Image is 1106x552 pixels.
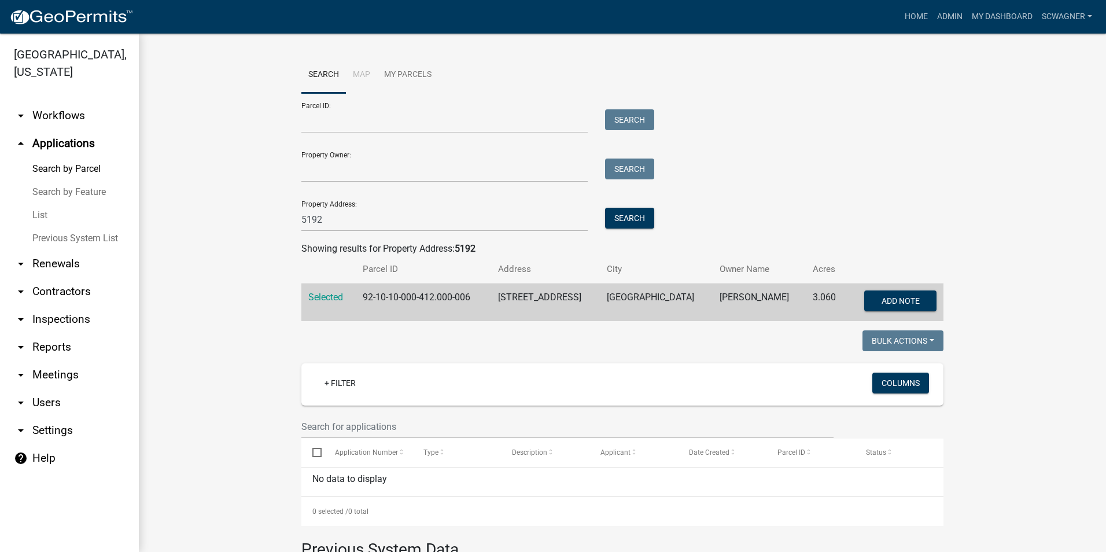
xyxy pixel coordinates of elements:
[14,424,28,437] i: arrow_drop_down
[866,448,886,457] span: Status
[301,468,943,496] div: No data to display
[713,284,806,322] td: [PERSON_NAME]
[600,284,713,322] td: [GEOGRAPHIC_DATA]
[678,439,766,466] datatable-header-cell: Date Created
[356,284,492,322] td: 92-10-10-000-412.000-006
[423,448,438,457] span: Type
[14,368,28,382] i: arrow_drop_down
[777,448,805,457] span: Parcel ID
[14,257,28,271] i: arrow_drop_down
[491,284,600,322] td: [STREET_ADDRESS]
[301,57,346,94] a: Search
[766,439,855,466] datatable-header-cell: Parcel ID
[301,439,323,466] datatable-header-cell: Select
[301,497,943,526] div: 0 total
[491,256,600,283] th: Address
[312,507,348,516] span: 0 selected /
[377,57,438,94] a: My Parcels
[14,340,28,354] i: arrow_drop_down
[335,448,398,457] span: Application Number
[14,451,28,465] i: help
[356,256,492,283] th: Parcel ID
[713,256,806,283] th: Owner Name
[14,137,28,150] i: arrow_drop_up
[600,256,713,283] th: City
[412,439,500,466] datatable-header-cell: Type
[455,243,475,254] strong: 5192
[855,439,943,466] datatable-header-cell: Status
[512,448,547,457] span: Description
[864,290,937,311] button: Add Note
[308,292,343,303] a: Selected
[301,242,943,256] div: Showing results for Property Address:
[862,330,943,351] button: Bulk Actions
[14,285,28,299] i: arrow_drop_down
[315,373,365,393] a: + Filter
[501,439,589,466] datatable-header-cell: Description
[967,6,1037,28] a: My Dashboard
[806,284,847,322] td: 3.060
[323,439,412,466] datatable-header-cell: Application Number
[900,6,932,28] a: Home
[301,415,834,439] input: Search for applications
[605,159,654,179] button: Search
[605,109,654,130] button: Search
[932,6,967,28] a: Admin
[881,296,919,306] span: Add Note
[14,109,28,123] i: arrow_drop_down
[14,312,28,326] i: arrow_drop_down
[605,208,654,229] button: Search
[14,396,28,410] i: arrow_drop_down
[689,448,729,457] span: Date Created
[872,373,929,393] button: Columns
[589,439,678,466] datatable-header-cell: Applicant
[806,256,847,283] th: Acres
[600,448,631,457] span: Applicant
[1037,6,1097,28] a: scwagner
